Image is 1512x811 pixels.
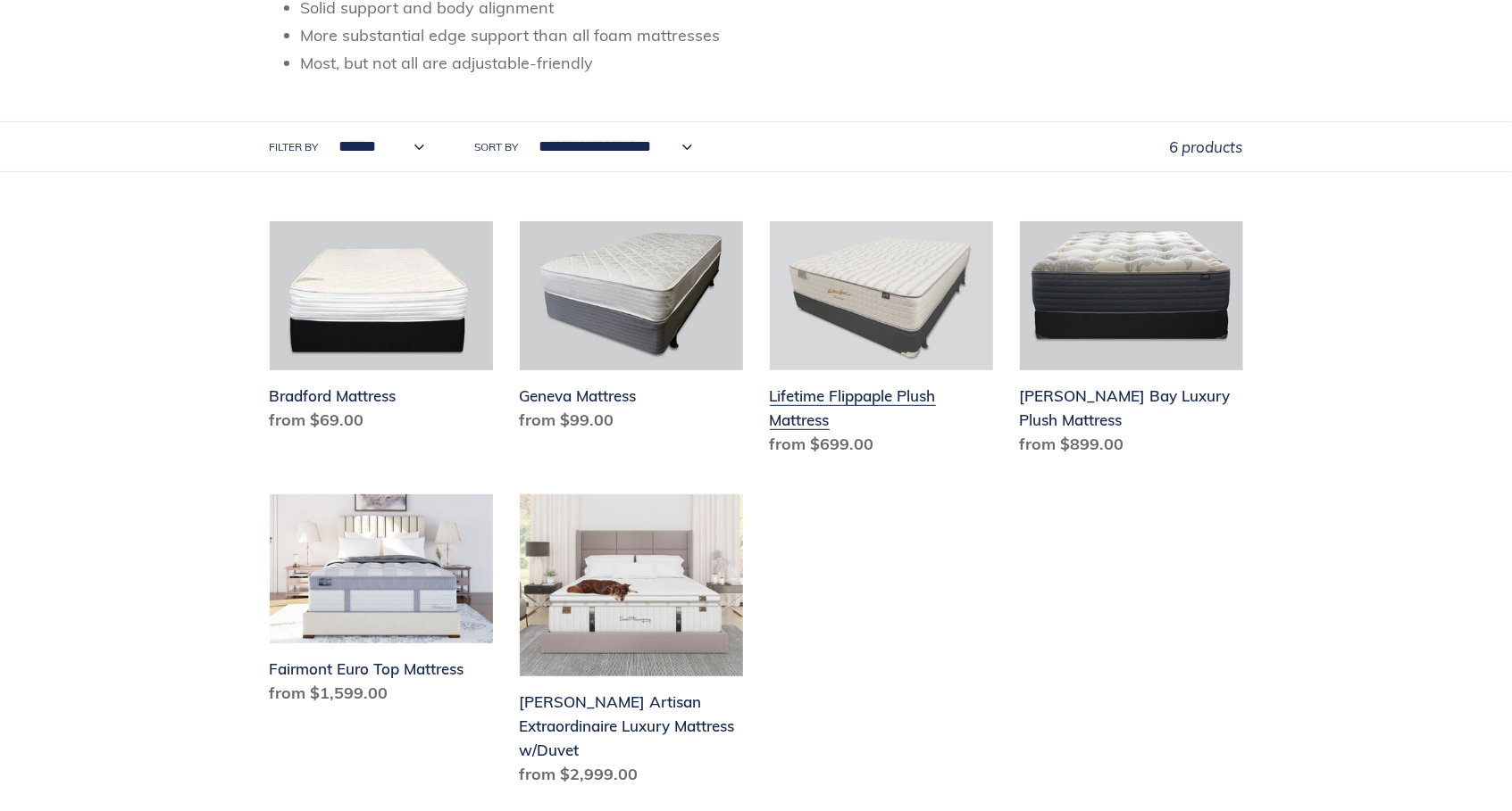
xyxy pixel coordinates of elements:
a: Bradford Mattress [270,221,493,439]
li: More substantial edge support than all foam mattresses [301,23,1243,47]
a: Fairmont Euro Top Mattress [270,494,493,712]
a: Geneva Mattress [520,221,743,439]
li: Most, but not all are adjustable-friendly [301,51,1243,75]
span: 6 products [1170,137,1243,156]
label: Sort by [474,139,518,155]
a: Chadwick Bay Luxury Plush Mattress [1020,221,1243,463]
a: Lifetime Flippaple Plush Mattress [770,221,993,463]
a: Hemingway Artisan Extraordinaire Luxury Mattress w/Duvet [520,494,743,792]
label: Filter by [270,139,319,155]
